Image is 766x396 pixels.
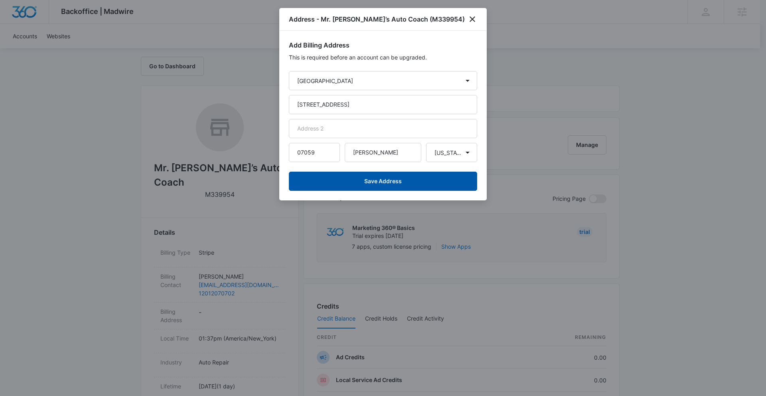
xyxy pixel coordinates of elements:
input: Zip Code [289,143,340,162]
button: close [468,14,477,24]
input: Address 1 [289,95,477,114]
h2: Add Billing Address [289,40,477,50]
p: This is required before an account can be upgraded. [289,53,477,61]
h1: Address - Mr. [PERSON_NAME]’s Auto Coach (M339954) [289,14,465,24]
input: City [345,143,421,162]
button: Save Address [289,172,477,191]
input: Address 2 [289,119,477,138]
